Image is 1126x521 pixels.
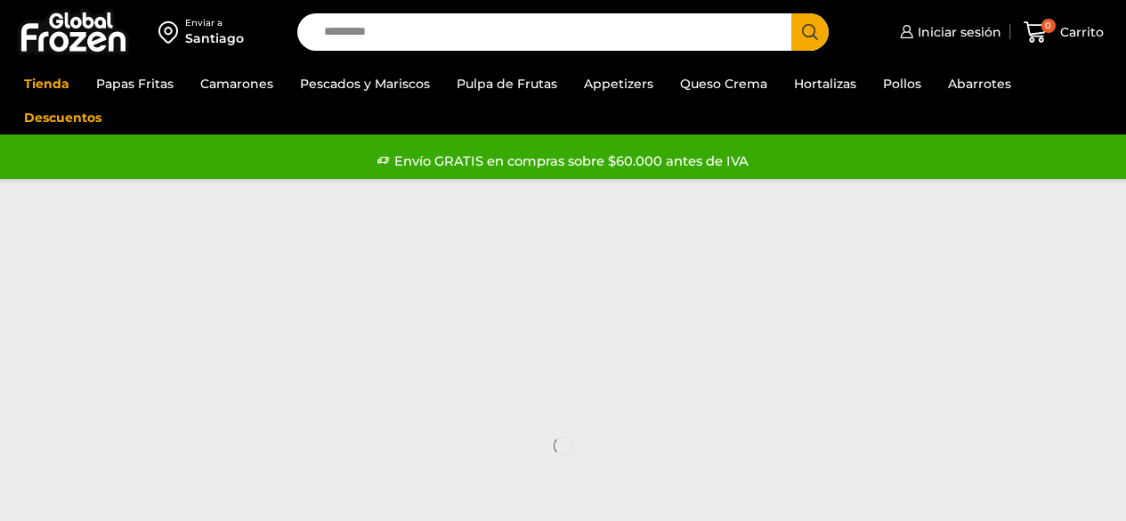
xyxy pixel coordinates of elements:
a: Pescados y Mariscos [291,67,439,101]
a: Papas Fritas [87,67,182,101]
div: Enviar a [185,17,244,29]
img: address-field-icon.svg [158,17,185,47]
span: Iniciar sesión [913,23,1001,41]
a: Tienda [15,67,78,101]
a: Pollos [874,67,930,101]
a: Camarones [191,67,282,101]
a: Hortalizas [785,67,865,101]
a: Descuentos [15,101,110,134]
span: 0 [1041,19,1056,33]
a: Iniciar sesión [895,14,1001,50]
span: Carrito [1056,23,1104,41]
a: 0 Carrito [1019,12,1108,53]
a: Appetizers [575,67,662,101]
div: Santiago [185,29,244,47]
a: Pulpa de Frutas [448,67,566,101]
button: Search button [791,13,829,51]
a: Abarrotes [939,67,1020,101]
a: Queso Crema [671,67,776,101]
